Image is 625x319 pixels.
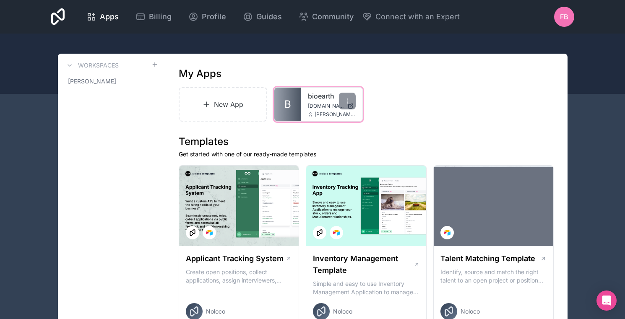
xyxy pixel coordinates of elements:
[256,11,282,23] span: Guides
[129,8,178,26] a: Billing
[461,307,480,316] span: Noloco
[315,111,356,118] span: [PERSON_NAME][EMAIL_ADDRESS][DOMAIN_NAME]
[206,229,213,236] img: Airtable Logo
[313,253,414,276] h1: Inventory Management Template
[560,12,568,22] span: FB
[308,103,344,109] span: [DOMAIN_NAME]
[65,60,119,70] a: Workspaces
[100,11,119,23] span: Apps
[236,8,289,26] a: Guides
[375,11,460,23] span: Connect with an Expert
[333,229,340,236] img: Airtable Logo
[312,11,354,23] span: Community
[68,77,116,86] span: [PERSON_NAME]
[362,11,460,23] button: Connect with an Expert
[333,307,352,316] span: Noloco
[313,280,419,296] p: Simple and easy to use Inventory Management Application to manage your stock, orders and Manufact...
[78,61,119,70] h3: Workspaces
[179,150,554,158] p: Get started with one of our ready-made templates
[284,98,291,111] span: B
[179,135,554,148] h1: Templates
[444,229,451,236] img: Airtable Logo
[308,91,356,101] a: bioearth
[179,87,268,122] a: New App
[80,8,125,26] a: Apps
[206,307,225,316] span: Noloco
[274,88,301,121] a: B
[440,253,535,265] h1: Talent Matching Template
[179,67,221,80] h1: My Apps
[149,11,172,23] span: Billing
[186,268,292,285] p: Create open positions, collect applications, assign interviewers, centralise candidate feedback a...
[182,8,233,26] a: Profile
[292,8,360,26] a: Community
[440,268,547,285] p: Identify, source and match the right talent to an open project or position with our Talent Matchi...
[308,103,356,109] a: [DOMAIN_NAME]
[186,253,284,265] h1: Applicant Tracking System
[596,290,617,311] div: Open Intercom Messenger
[202,11,226,23] span: Profile
[65,74,158,89] a: [PERSON_NAME]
